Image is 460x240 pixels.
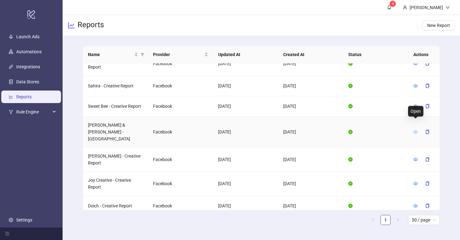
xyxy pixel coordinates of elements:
[425,61,430,66] span: copy
[413,204,418,208] span: eye
[420,59,435,69] button: copy
[213,46,278,63] th: Updated At
[9,110,13,114] span: fork
[403,5,407,10] span: user
[16,49,42,54] a: Automations
[278,196,343,216] td: [DATE]
[396,218,400,222] span: right
[392,2,394,6] span: 4
[420,81,435,91] button: copy
[343,46,408,63] th: Status
[16,106,51,118] span: Rule Engine
[148,172,213,196] td: Facebook
[278,76,343,96] td: [DATE]
[83,172,148,196] td: Joy Creative - Creative Report
[420,127,435,137] button: copy
[213,148,278,172] td: [DATE]
[420,179,435,189] button: copy
[78,20,104,31] h3: Reports
[16,94,32,99] a: Reports
[408,106,423,117] div: Open
[278,96,343,117] td: [DATE]
[413,181,418,186] a: eye
[16,64,40,69] a: Integrations
[413,83,418,88] a: eye
[420,201,435,211] button: copy
[348,130,353,134] span: check-circle
[390,1,396,7] sup: 4
[413,130,418,134] span: eye
[213,52,278,76] td: [DATE]
[425,130,430,134] span: copy
[420,101,435,111] button: copy
[407,4,446,11] div: [PERSON_NAME]
[408,215,440,225] div: Page Size
[425,84,430,88] span: copy
[16,34,39,39] a: Launch Ads
[348,84,353,88] span: check-circle
[348,204,353,208] span: check-circle
[371,218,375,222] span: left
[213,96,278,117] td: [DATE]
[368,215,378,225] li: Previous Page
[413,104,418,109] a: eye
[278,46,343,63] th: Created At
[413,157,418,162] a: eye
[393,215,403,225] li: Next Page
[148,196,213,216] td: Facebook
[412,215,436,225] span: 50 / page
[83,76,148,96] td: Sahira - Creative Report
[348,181,353,186] span: check-circle
[139,50,146,59] span: filter
[213,117,278,148] td: [DATE]
[141,53,144,56] span: filter
[148,96,213,117] td: Facebook
[425,204,430,208] span: copy
[148,117,213,148] td: Facebook
[427,23,450,28] span: New Report
[83,196,148,216] td: Doich - Creative Report
[148,52,213,76] td: Facebook
[425,157,430,162] span: copy
[413,203,418,208] a: eye
[413,61,418,66] a: eye
[148,46,213,63] th: Provider
[348,61,353,66] span: check-circle
[413,84,418,88] span: eye
[153,51,203,58] span: Provider
[393,215,403,225] button: right
[368,215,378,225] button: left
[83,46,148,63] th: Name
[387,5,391,9] span: bell
[348,104,353,108] span: check-circle
[83,52,148,76] td: The Watch Society - Creative Report
[420,154,435,164] button: copy
[446,5,450,10] span: down
[278,148,343,172] td: [DATE]
[16,79,39,84] a: Data Stores
[83,148,148,172] td: [PERSON_NAME] - Creative Report
[88,51,133,58] span: Name
[422,20,455,30] button: New Report
[213,196,278,216] td: [DATE]
[83,96,148,117] td: Sweet Bee - Creative Report
[348,157,353,162] span: check-circle
[68,22,75,29] span: line-chart
[413,104,418,108] span: eye
[278,172,343,196] td: [DATE]
[83,117,148,148] td: [PERSON_NAME] & [PERSON_NAME] - [GEOGRAPHIC_DATA]
[381,215,391,225] li: 1
[408,46,440,63] th: Actions
[213,172,278,196] td: [DATE]
[148,76,213,96] td: Facebook
[413,129,418,134] a: eye
[278,52,343,76] td: [DATE]
[381,215,390,225] a: 1
[425,104,430,108] span: copy
[425,181,430,186] span: copy
[278,117,343,148] td: [DATE]
[148,148,213,172] td: Facebook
